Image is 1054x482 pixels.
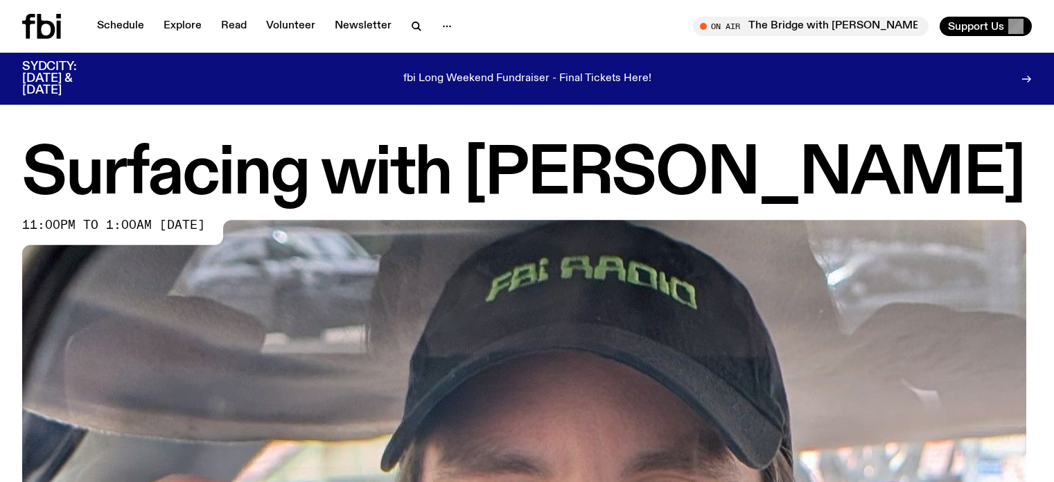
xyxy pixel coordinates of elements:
[22,144,1032,206] h1: Surfacing with [PERSON_NAME]
[326,17,400,36] a: Newsletter
[22,61,111,96] h3: SYDCITY: [DATE] & [DATE]
[693,17,929,36] button: On AirThe Bridge with [PERSON_NAME]
[213,17,255,36] a: Read
[940,17,1032,36] button: Support Us
[948,20,1004,33] span: Support Us
[22,220,205,231] span: 11:00pm to 1:00am [DATE]
[258,17,324,36] a: Volunteer
[89,17,152,36] a: Schedule
[155,17,210,36] a: Explore
[403,73,651,85] p: fbi Long Weekend Fundraiser - Final Tickets Here!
